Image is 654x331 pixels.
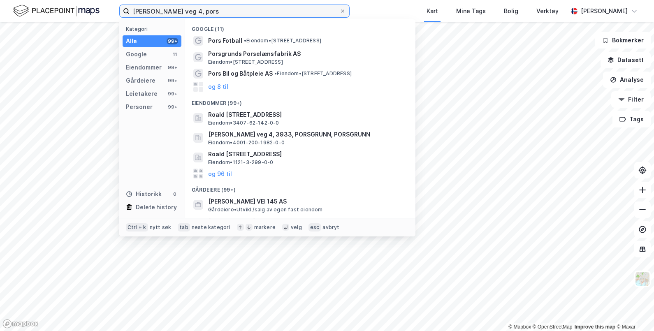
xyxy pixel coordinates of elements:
[208,159,273,166] span: Eiendom • 1121-3-299-0-0
[2,319,39,329] a: Mapbox homepage
[192,224,230,231] div: neste kategori
[274,70,277,76] span: •
[533,324,573,330] a: OpenStreetMap
[126,223,148,231] div: Ctrl + k
[536,6,559,16] div: Verktøy
[244,37,321,44] span: Eiendom • [STREET_ADDRESS]
[575,324,615,330] a: Improve this map
[126,26,181,32] div: Kategori
[126,36,137,46] div: Alle
[208,49,406,59] span: Porsgrunds Porselænsfabrik AS
[167,90,178,97] div: 99+
[612,111,651,127] button: Tags
[504,6,518,16] div: Bolig
[208,149,406,159] span: Roald [STREET_ADDRESS]
[208,110,406,120] span: Roald [STREET_ADDRESS]
[208,130,406,139] span: [PERSON_NAME] veg 4, 3933, PORSGRUNN, PORSGRUNN
[185,93,415,108] div: Eiendommer (99+)
[126,76,155,86] div: Gårdeiere
[427,6,438,16] div: Kart
[185,19,415,34] div: Google (11)
[581,6,628,16] div: [PERSON_NAME]
[167,77,178,84] div: 99+
[603,72,651,88] button: Analyse
[456,6,486,16] div: Mine Tags
[126,62,162,72] div: Eiendommer
[185,180,415,195] div: Gårdeiere (99+)
[126,102,153,112] div: Personer
[508,324,531,330] a: Mapbox
[613,292,654,331] iframe: Chat Widget
[167,64,178,71] div: 99+
[150,224,172,231] div: nytt søk
[601,52,651,68] button: Datasett
[172,51,178,58] div: 11
[208,197,406,206] span: [PERSON_NAME] VEI 145 AS
[208,59,283,65] span: Eiendom • [STREET_ADDRESS]
[13,4,100,18] img: logo.f888ab2527a4732fd821a326f86c7f29.svg
[126,189,162,199] div: Historikk
[322,224,339,231] div: avbryt
[126,89,158,99] div: Leietakere
[208,120,279,126] span: Eiendom • 3407-62-142-0-0
[172,191,178,197] div: 0
[208,82,228,92] button: og 8 til
[635,271,650,287] img: Z
[178,223,190,231] div: tab
[208,206,323,213] span: Gårdeiere • Utvikl./salg av egen fast eiendom
[167,38,178,44] div: 99+
[291,224,302,231] div: velg
[611,91,651,108] button: Filter
[208,36,242,46] span: Pors Fotball
[136,202,177,212] div: Delete history
[308,223,321,231] div: esc
[274,70,352,77] span: Eiendom • [STREET_ADDRESS]
[208,169,232,178] button: og 96 til
[254,224,276,231] div: markere
[130,5,339,17] input: Søk på adresse, matrikkel, gårdeiere, leietakere eller personer
[595,32,651,49] button: Bokmerker
[167,104,178,110] div: 99+
[208,216,406,226] span: [PERSON_NAME] VEI 141 AS
[208,139,285,146] span: Eiendom • 4001-200-1982-0-0
[126,49,147,59] div: Google
[244,37,246,44] span: •
[208,69,273,79] span: Pors Bil og Båtpleie AS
